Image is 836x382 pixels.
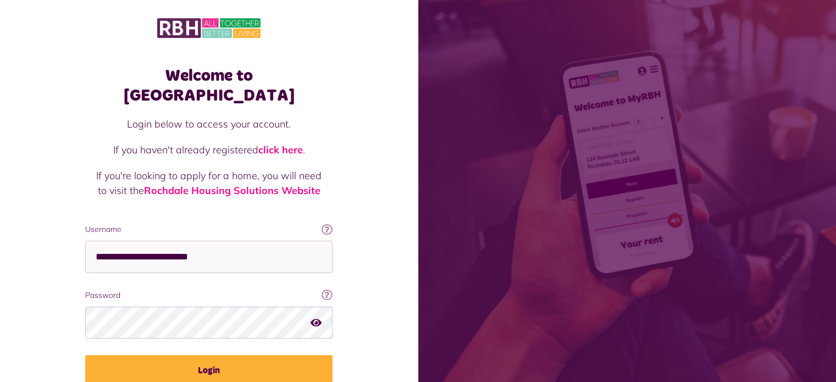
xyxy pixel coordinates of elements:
h1: Welcome to [GEOGRAPHIC_DATA] [85,66,333,106]
label: Username [85,224,333,235]
a: click here [258,143,303,156]
p: Login below to access your account. [96,117,322,131]
a: Rochdale Housing Solutions Website [144,184,320,197]
img: MyRBH [157,16,261,40]
p: If you haven't already registered . [96,142,322,157]
label: Password [85,290,333,301]
p: If you're looking to apply for a home, you will need to visit the [96,168,322,198]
